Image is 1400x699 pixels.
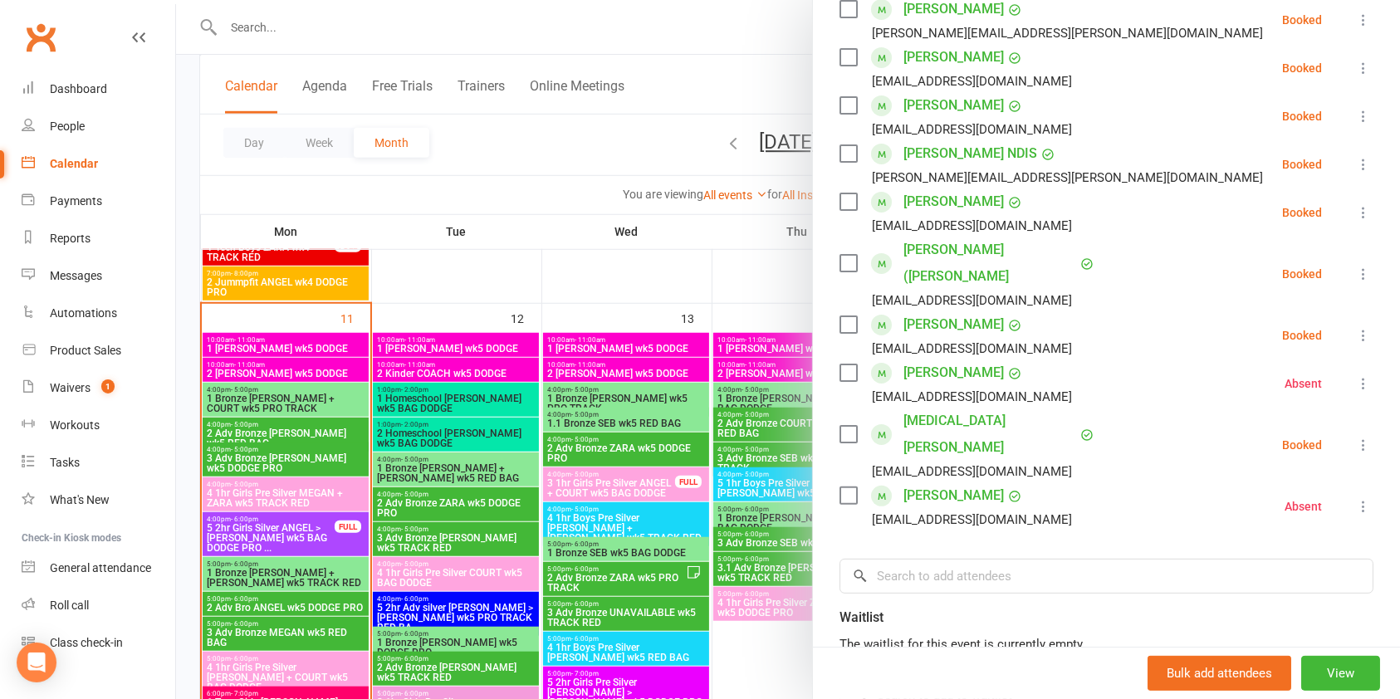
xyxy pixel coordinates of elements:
[50,306,117,320] div: Automations
[22,369,175,407] a: Waivers 1
[1282,330,1322,341] div: Booked
[50,82,107,95] div: Dashboard
[1282,439,1322,451] div: Booked
[903,408,1076,461] a: [MEDICAL_DATA][PERSON_NAME]
[50,418,100,432] div: Workouts
[50,381,91,394] div: Waivers
[872,509,1072,530] div: [EMAIL_ADDRESS][DOMAIN_NAME]
[872,338,1072,359] div: [EMAIL_ADDRESS][DOMAIN_NAME]
[840,559,1373,594] input: Search to add attendees
[22,332,175,369] a: Product Sales
[840,634,1373,654] div: The waitlist for this event is currently empty.
[22,295,175,332] a: Automations
[872,22,1263,44] div: [PERSON_NAME][EMAIL_ADDRESS][PERSON_NAME][DOMAIN_NAME]
[1282,207,1322,218] div: Booked
[22,71,175,108] a: Dashboard
[50,636,123,649] div: Class check-in
[101,379,115,393] span: 1
[903,482,1004,509] a: [PERSON_NAME]
[872,215,1072,237] div: [EMAIL_ADDRESS][DOMAIN_NAME]
[22,444,175,481] a: Tasks
[20,17,61,58] a: Clubworx
[872,119,1072,140] div: [EMAIL_ADDRESS][DOMAIN_NAME]
[872,290,1072,311] div: [EMAIL_ADDRESS][DOMAIN_NAME]
[22,145,175,183] a: Calendar
[903,311,1004,338] a: [PERSON_NAME]
[1282,14,1322,26] div: Booked
[1282,62,1322,74] div: Booked
[872,386,1072,408] div: [EMAIL_ADDRESS][DOMAIN_NAME]
[1282,159,1322,170] div: Booked
[50,456,80,469] div: Tasks
[872,167,1263,188] div: [PERSON_NAME][EMAIL_ADDRESS][PERSON_NAME][DOMAIN_NAME]
[1282,268,1322,280] div: Booked
[50,493,110,506] div: What's New
[903,44,1004,71] a: [PERSON_NAME]
[1285,378,1322,389] div: Absent
[50,120,85,133] div: People
[840,606,887,629] div: Waitlist
[903,359,1004,386] a: [PERSON_NAME]
[17,643,56,682] div: Open Intercom Messenger
[22,624,175,662] a: Class kiosk mode
[22,587,175,624] a: Roll call
[872,461,1072,482] div: [EMAIL_ADDRESS][DOMAIN_NAME]
[1285,501,1322,512] div: Absent
[50,157,98,170] div: Calendar
[50,344,121,357] div: Product Sales
[50,194,102,208] div: Payments
[903,140,1037,167] a: [PERSON_NAME] NDIS
[22,407,175,444] a: Workouts
[50,599,89,612] div: Roll call
[50,232,91,245] div: Reports
[22,550,175,587] a: General attendance kiosk mode
[22,481,175,519] a: What's New
[50,269,102,282] div: Messages
[1301,656,1380,691] button: View
[903,188,1004,215] a: [PERSON_NAME]
[22,108,175,145] a: People
[1148,656,1291,691] button: Bulk add attendees
[50,561,151,574] div: General attendance
[903,92,1004,119] a: [PERSON_NAME]
[903,237,1076,290] a: [PERSON_NAME] ([PERSON_NAME]
[22,257,175,295] a: Messages
[22,183,175,220] a: Payments
[22,220,175,257] a: Reports
[1282,110,1322,122] div: Booked
[872,71,1072,92] div: [EMAIL_ADDRESS][DOMAIN_NAME]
